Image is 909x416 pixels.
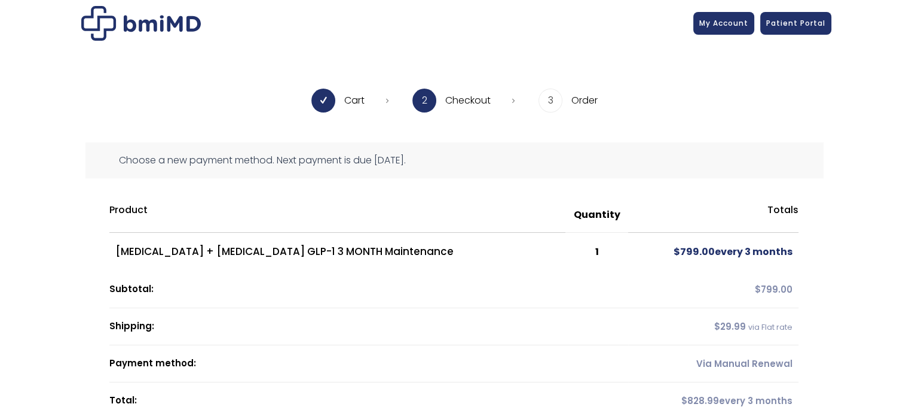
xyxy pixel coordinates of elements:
li: Order [538,89,598,113]
li: Cart [311,89,388,113]
span: 29.99 [714,320,746,333]
img: Checkout [81,6,201,41]
span: $ [681,394,687,407]
small: via Flat rate [748,322,792,332]
td: [MEDICAL_DATA] + [MEDICAL_DATA] GLP-1 3 MONTH Maintenance [109,233,565,271]
span: My Account [699,18,748,28]
span: $ [714,320,720,333]
span: Patient Portal [766,18,825,28]
span: 828.99 [681,394,719,407]
th: Product [109,198,565,233]
span: 799.00 [674,245,715,259]
span: $ [755,283,761,296]
span: 2 [412,89,436,113]
td: every 3 months [628,233,798,271]
th: Subtotal: [109,271,628,308]
span: $ [674,245,680,259]
td: 1 [565,233,628,271]
span: 799.00 [755,283,792,296]
th: Quantity [565,198,628,233]
a: My Account [693,12,754,35]
a: Patient Portal [760,12,831,35]
li: Checkout [412,89,515,113]
th: Totals [628,198,798,233]
th: Payment method: [109,345,628,382]
th: Shipping: [109,308,628,345]
td: Via Manual Renewal [628,345,798,382]
div: Choose a new payment method. Next payment is due [DATE]. [85,142,824,178]
span: 3 [538,89,562,113]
